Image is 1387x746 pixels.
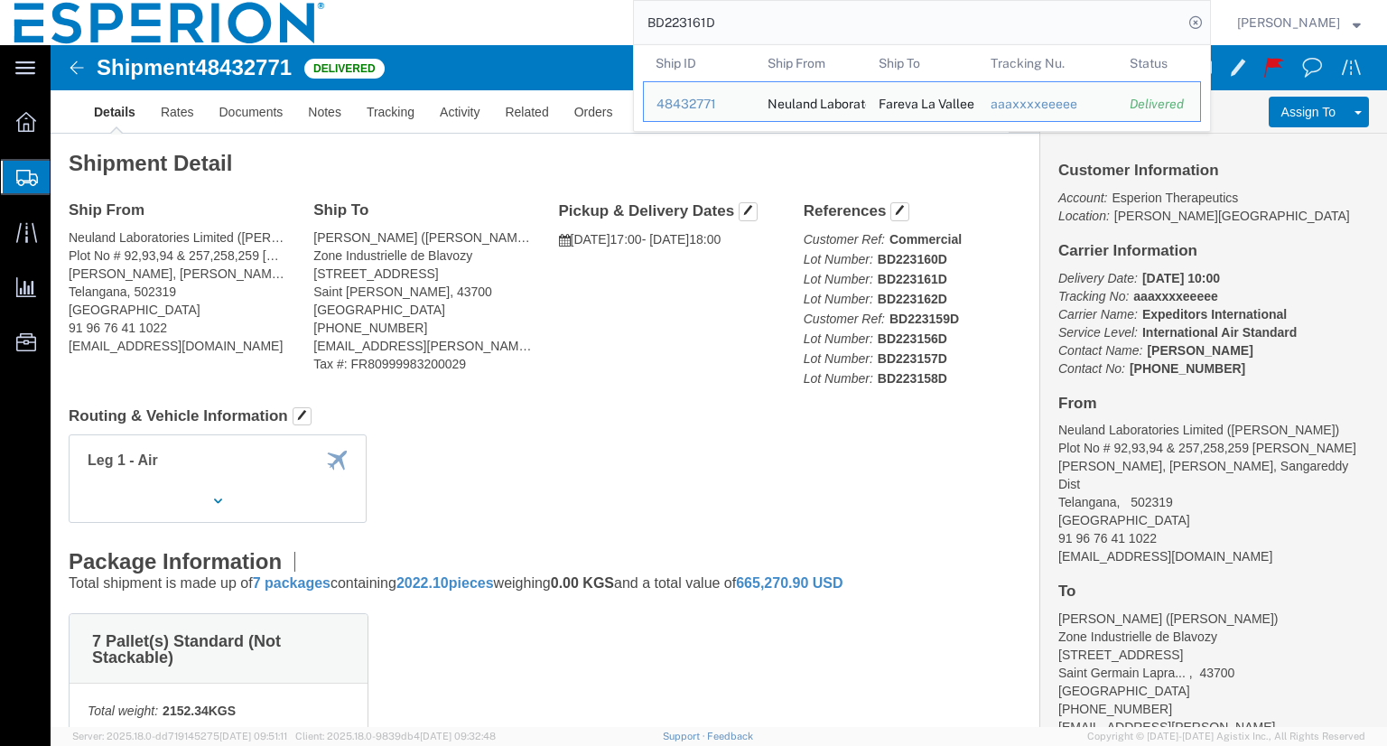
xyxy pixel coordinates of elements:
[707,731,753,741] a: Feedback
[879,82,965,121] div: Fareva La Vallee
[1130,95,1187,114] div: Delivered
[978,45,1118,81] th: Tracking Nu.
[768,82,854,121] div: Neuland Laboratories Limited
[1117,45,1201,81] th: Status
[991,95,1105,114] div: aaaxxxxeeeee
[643,45,1210,131] table: Search Results
[72,731,287,741] span: Server: 2025.18.0-dd719145275
[295,731,496,741] span: Client: 2025.18.0-9839db4
[420,731,496,741] span: [DATE] 09:32:48
[755,45,867,81] th: Ship From
[663,731,708,741] a: Support
[656,95,742,114] div: 48432771
[1237,13,1340,33] span: Philippe Jayat
[634,1,1183,44] input: Search for shipment number, reference number
[1087,729,1365,744] span: Copyright © [DATE]-[DATE] Agistix Inc., All Rights Reserved
[643,45,755,81] th: Ship ID
[51,45,1387,727] iframe: FS Legacy Container
[1236,12,1362,33] button: [PERSON_NAME]
[219,731,287,741] span: [DATE] 09:51:11
[866,45,978,81] th: Ship To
